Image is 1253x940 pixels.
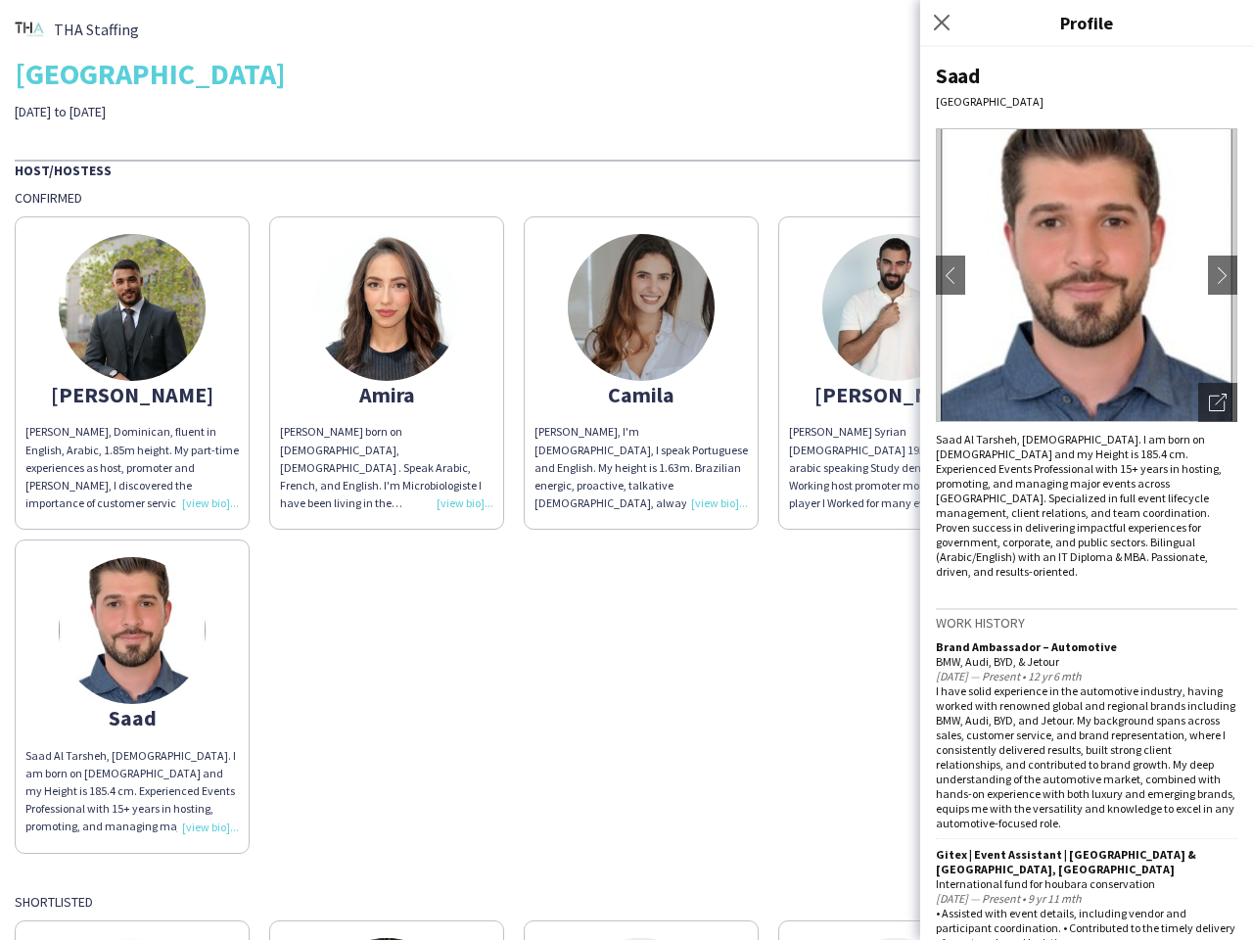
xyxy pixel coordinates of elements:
[15,15,44,44] img: thumb-26f2aabb-eaf0-4a61-9c3b-663b996db1ef.png
[280,423,493,512] div: [PERSON_NAME] born on [DEMOGRAPHIC_DATA], [DEMOGRAPHIC_DATA] . Speak Arabic, French, and English....
[280,386,493,403] div: Amira
[54,21,139,38] span: THA Staffing
[313,234,460,381] img: thumb-6582a0cdb5742.jpeg
[25,709,239,727] div: Saad
[25,747,239,836] div: Saad Al Tarsheh, [DEMOGRAPHIC_DATA]. I am born on [DEMOGRAPHIC_DATA] and my Height is 185.4 cm. E...
[936,432,1237,579] div: Saad Al Tarsheh, [DEMOGRAPHIC_DATA]. I am born on [DEMOGRAPHIC_DATA] and my Height is 185.4 cm. E...
[15,103,443,120] div: [DATE] to [DATE]
[25,386,239,403] div: [PERSON_NAME]
[936,876,1237,891] div: International fund for houbara conservation
[534,423,748,512] div: [PERSON_NAME], I'm [DEMOGRAPHIC_DATA], I speak Portuguese and English. My height is 1.63m. Brazil...
[936,128,1237,422] img: Crew avatar or photo
[534,386,748,403] div: Camila
[15,189,1238,207] div: Confirmed
[936,669,1237,683] div: [DATE] — Present • 12 yr 6 mth
[59,557,206,704] img: thumb-644e2707d5da1.jpeg
[15,893,1238,911] div: Shortlisted
[936,639,1237,654] div: Brand Ambassador – Automotive
[920,10,1253,35] h3: Profile
[15,160,1238,179] div: Host/Hostess
[1198,383,1237,422] div: Open photos pop-in
[15,59,1238,88] div: [GEOGRAPHIC_DATA]
[936,614,1237,632] h3: Work history
[789,386,1002,403] div: [PERSON_NAME]
[936,63,1237,89] div: Saad
[789,423,1002,512] div: [PERSON_NAME] Syrian [DEMOGRAPHIC_DATA] 193 cm English arabic speaking Study dental prosthetist W...
[25,423,239,512] div: [PERSON_NAME], Dominican, fluent in English, Arabic, 1.85m height. My part-time experiences as ho...
[568,234,715,381] img: thumb-6246947601a70.jpeg
[936,94,1237,109] div: [GEOGRAPHIC_DATA]
[822,234,969,381] img: thumb-66d43ad786d2c.jpg
[936,891,1237,906] div: [DATE] — Present • 9 yr 11 mth
[59,234,206,381] img: thumb-3b4bedbe-2bfe-446a-a964-4b882512f058.jpg
[936,654,1237,669] div: BMW, Audi, BYD, & Jetour
[936,847,1237,876] div: Gitex | Event Assistant | [GEOGRAPHIC_DATA] & [GEOGRAPHIC_DATA], [GEOGRAPHIC_DATA]
[936,683,1237,830] div: I have solid experience in the automotive industry, having worked with renowned global and region...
